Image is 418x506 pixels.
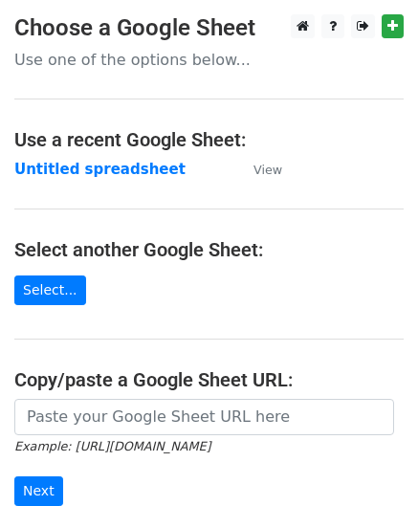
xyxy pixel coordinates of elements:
h4: Select another Google Sheet: [14,238,404,261]
small: View [253,163,282,177]
h3: Choose a Google Sheet [14,14,404,42]
h4: Use a recent Google Sheet: [14,128,404,151]
input: Paste your Google Sheet URL here [14,399,394,435]
a: Select... [14,275,86,305]
small: Example: [URL][DOMAIN_NAME] [14,439,210,453]
a: Untitled spreadsheet [14,161,186,178]
input: Next [14,476,63,506]
p: Use one of the options below... [14,50,404,70]
h4: Copy/paste a Google Sheet URL: [14,368,404,391]
a: View [234,161,282,178]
